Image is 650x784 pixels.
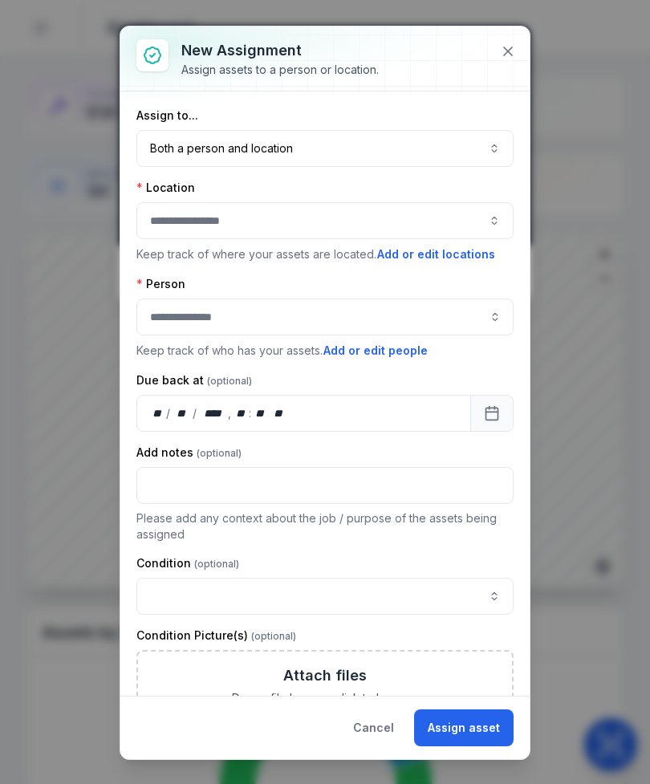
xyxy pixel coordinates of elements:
p: Keep track of who has your assets. [136,342,514,360]
button: Add or edit locations [376,246,496,263]
h3: Attach files [283,664,367,687]
button: Add or edit people [323,342,429,360]
div: month, [172,405,193,421]
div: : [249,405,253,421]
label: Condition [136,555,239,571]
div: , [228,405,233,421]
div: hour, [233,405,249,421]
div: minute, [253,405,269,421]
label: Condition Picture(s) [136,628,296,644]
p: Please add any context about the job / purpose of the assets being assigned [136,510,514,542]
p: Keep track of where your assets are located. [136,246,514,263]
label: Location [136,180,195,196]
div: / [193,405,198,421]
input: assignment-add:person-label [136,299,514,335]
label: Assign to... [136,108,198,124]
div: day, [150,405,166,421]
label: Add notes [136,445,242,461]
label: Person [136,276,185,292]
label: Due back at [136,372,252,388]
div: / [166,405,172,421]
button: Cancel [339,709,408,746]
span: Drag a file here, or click to browse. [232,690,419,706]
div: year, [198,405,228,421]
button: Both a person and location [136,130,514,167]
div: am/pm, [270,405,288,421]
h3: New assignment [181,39,379,62]
button: Assign asset [414,709,514,746]
div: Assign assets to a person or location. [181,62,379,78]
button: Calendar [470,395,514,432]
